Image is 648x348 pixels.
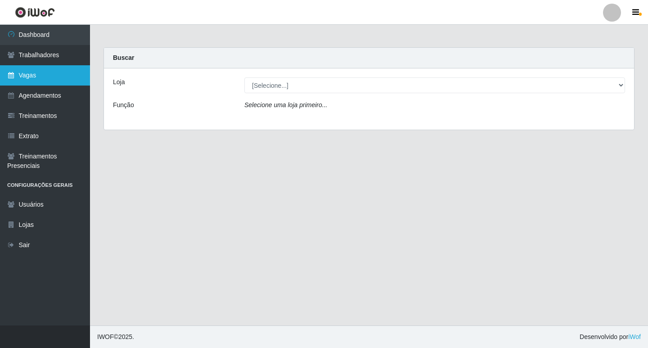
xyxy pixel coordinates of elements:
span: IWOF [97,333,114,340]
span: Desenvolvido por [580,332,641,342]
span: © 2025 . [97,332,134,342]
a: iWof [628,333,641,340]
label: Loja [113,77,125,87]
label: Função [113,100,134,110]
strong: Buscar [113,54,134,61]
i: Selecione uma loja primeiro... [244,101,327,108]
img: CoreUI Logo [15,7,55,18]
